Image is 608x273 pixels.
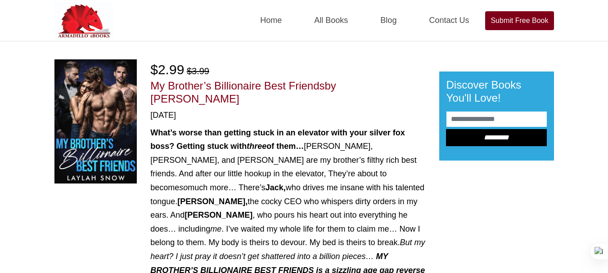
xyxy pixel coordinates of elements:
b: What’s worse than getting stuck in an elevator with your silver fox boss? Getting stuck with of t... [150,128,405,151]
a: Submit Free Book [485,11,554,30]
b: [PERSON_NAME], [177,197,248,206]
i: me [210,224,221,233]
div: [DATE] [150,109,425,121]
img: Armadilloebooks [54,3,113,39]
span: $2.99 [150,62,184,77]
h3: Discover Books You'll Love! [446,79,547,105]
i: so [179,183,188,192]
span: by [PERSON_NAME] [150,80,336,105]
b: Jack, [266,183,286,192]
i: three [247,142,266,151]
i: But my heart? I just pray it doesn’t get shattered into a billion pieces… [150,238,425,261]
a: My Brother’s Billionaire Best Friends [150,80,324,92]
img: My Brother’s Billionaire Best Friends [54,59,137,183]
del: $3.99 [187,66,209,76]
b: [PERSON_NAME] [185,210,252,219]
